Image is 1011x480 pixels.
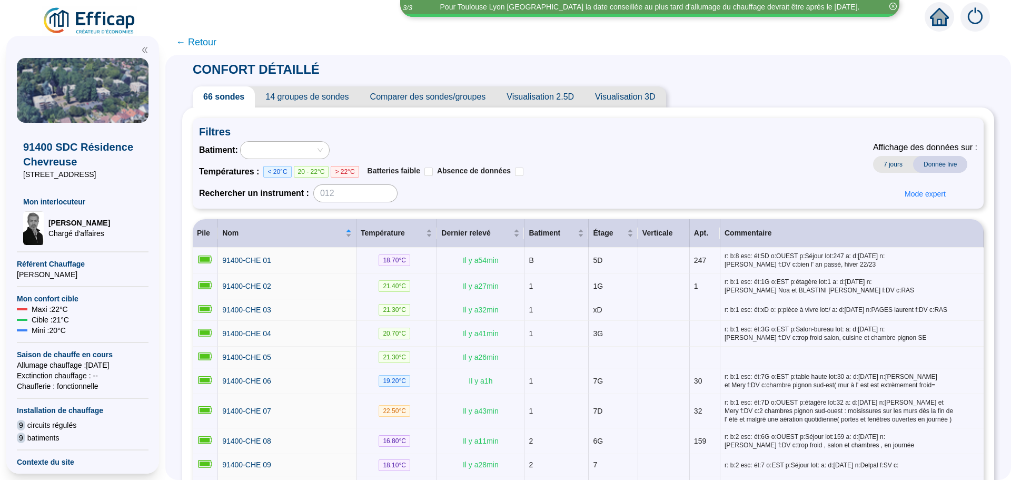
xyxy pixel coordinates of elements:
[725,278,979,295] span: r: b:1 esc: ét:1G o:EST p:étagère lot:1 a: d:[DATE] n:[PERSON_NAME] Noa et BLASTINI [PERSON_NAME]...
[27,433,60,443] span: batiments
[379,280,410,292] span: 21.40 °C
[222,256,271,265] span: 91400-CHE 01
[222,407,271,415] span: 91400-CHE 07
[379,405,410,417] span: 22.50 °C
[218,219,356,248] th: Nom
[529,329,533,338] span: 1
[331,166,359,178] span: > 22°C
[725,461,979,469] span: r: b:2 esc: ét:7 o:EST p:Séjour lot: a: d:[DATE] n:Delpal f:SV c:
[725,398,979,424] span: r: b:1 esc: ét:7D o:OUEST p:étagère lot:32 a: d:[DATE] n:[PERSON_NAME] et Mery f:DV c:2 chambres ...
[141,46,148,54] span: double-left
[193,86,255,107] span: 66 sondes
[593,256,602,265] span: 5D
[725,306,979,314] span: r: b:1 esc: ét:xD o: p:pièce à vivre lot:/ a: d:[DATE] n:PAGES laurent f:DV c:RAS
[463,353,499,361] span: Il y a 26 min
[720,219,984,248] th: Commentaire
[17,457,148,467] span: Contexte du site
[403,4,412,12] i: 3 / 3
[23,197,142,207] span: Mon interlocuteur
[441,228,511,239] span: Dernier relevé
[222,353,271,361] span: 91400-CHE 05
[17,433,25,443] span: 9
[222,305,271,316] a: 91400-CHE 03
[222,282,271,290] span: 91400-CHE 02
[356,219,437,248] th: Température
[42,6,137,36] img: efficap energie logo
[725,252,979,269] span: r: b:8 esc: ét:5D o:OUEST p:Séjour lot:247 a: d:[DATE] n:[PERSON_NAME] f:DV c:bien l' an passé, h...
[23,211,44,245] img: Chargé d'affaires
[23,169,142,180] span: [STREET_ADDRESS]
[255,86,359,107] span: 14 groupes de sondes
[379,304,410,316] span: 21.30 °C
[638,219,690,248] th: Verticale
[905,189,946,200] span: Mode expert
[463,461,499,469] span: Il y a 28 min
[529,228,576,239] span: Batiment
[379,459,410,471] span: 18.10 °C
[222,459,271,471] a: 91400-CHE 09
[182,62,330,76] span: CONFORT DÉTAILLÉ
[379,254,410,266] span: 18.70 °C
[694,256,706,265] span: 247
[32,325,66,336] span: Mini : 20 °C
[463,329,499,338] span: Il y a 41 min
[379,328,410,339] span: 20.70 °C
[725,373,979,389] span: r: b:1 esc: ét:7G o:EST p:table haute lot:30 a: d:[DATE] n:[PERSON_NAME] et Mery f:DV c:chambre p...
[17,360,148,370] span: Allumage chauffage : [DATE]
[199,187,309,200] span: Rechercher un instrument :
[463,306,499,314] span: Il y a 32 min
[529,461,533,469] span: 2
[463,282,499,290] span: Il y a 27 min
[23,140,142,169] span: 91400 SDC Résidence Chevreuse
[222,436,271,447] a: 91400-CHE 08
[529,306,533,314] span: 1
[896,185,954,202] button: Mode expert
[197,229,210,237] span: Pile
[529,407,533,415] span: 1
[313,184,398,202] input: 012
[17,405,148,416] span: Installation de chauffage
[32,315,69,325] span: Cible : 21 °C
[379,435,410,447] span: 16.80 °C
[17,349,148,360] span: Saison de chauffe en cours
[222,329,271,338] span: 91400-CHE 04
[222,281,271,292] a: 91400-CHE 02
[222,377,271,385] span: 91400-CHE 06
[27,420,76,430] span: circuits régulés
[873,141,977,154] span: Affichage des données sur :
[199,124,977,139] span: Filtres
[889,3,897,10] span: close-circle
[32,304,68,315] span: Maxi : 22 °C
[593,228,625,239] span: Étage
[263,166,291,178] span: < 20°C
[437,166,511,175] span: Absence de données
[725,325,979,342] span: r: b:1 esc: ét:3G o:EST p:Salon-bureau lot: a: d:[DATE] n:[PERSON_NAME] f:DV c:trop froid salon, ...
[199,144,238,156] span: Batiment :
[222,376,271,387] a: 91400-CHE 06
[873,156,913,173] span: 7 jours
[360,86,497,107] span: Comparer des sondes/groupes
[694,437,706,445] span: 159
[222,255,271,266] a: 91400-CHE 01
[222,352,271,363] a: 91400-CHE 05
[694,282,698,290] span: 1
[176,35,216,50] span: ← Retour
[222,328,271,339] a: 91400-CHE 04
[379,375,410,387] span: 19.20 °C
[17,381,148,391] span: Chaufferie : fonctionnelle
[584,86,666,107] span: Visualisation 3D
[593,437,603,445] span: 6G
[694,377,702,385] span: 30
[463,407,499,415] span: Il y a 43 min
[960,2,990,32] img: alerts
[17,370,148,381] span: Exctinction chauffage : --
[930,7,949,26] span: home
[529,377,533,385] span: 1
[589,219,638,248] th: Étage
[593,329,603,338] span: 3G
[48,228,110,239] span: Chargé d'affaires
[222,437,271,445] span: 91400-CHE 08
[913,156,967,173] span: Donnée live
[725,433,979,449] span: r: b:2 esc: ét:6G o:OUEST p:Séjour lot:159 a: d:[DATE] n:[PERSON_NAME] f:DV c:trop froid , salon ...
[593,461,597,469] span: 7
